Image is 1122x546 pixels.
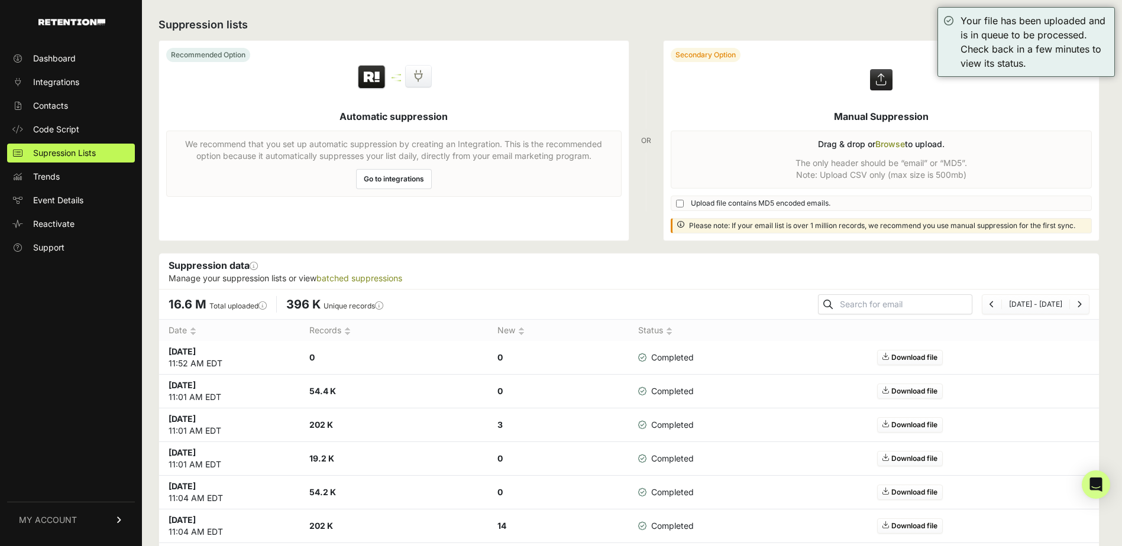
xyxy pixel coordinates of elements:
span: Completed [638,486,694,498]
td: 11:04 AM EDT [159,509,300,543]
img: integration [392,74,401,76]
strong: 0 [497,386,503,396]
span: Completed [638,453,694,464]
strong: 202 K [309,420,333,430]
strong: [DATE] [169,447,196,457]
div: Your file has been uploaded and is in queue to be processed. Check back in a few minutes to view ... [961,14,1108,70]
a: Previous [990,300,994,308]
a: Supression Lists [7,144,135,162]
a: Download file [877,350,943,365]
p: We recommend that you set up automatic suppression by creating an Integration. This is the recomm... [174,138,614,162]
nav: Page navigation [982,294,1089,314]
span: Supression Lists [33,147,96,159]
img: Retention.com [38,19,105,25]
a: Dashboard [7,49,135,68]
span: Integrations [33,76,79,88]
span: Support [33,242,64,253]
a: Code Script [7,120,135,139]
div: Suppression data [159,253,1099,289]
span: Contacts [33,100,68,112]
a: Next [1077,300,1082,308]
a: batched suppressions [316,273,402,283]
img: no_sort-eaf950dc5ab64cae54d48a5578032e96f70b2ecb7d747501f34c8f2db400fb66.gif [518,327,525,336]
span: 16.6 M [169,297,206,311]
a: Integrations [7,73,135,92]
img: integration [392,80,401,82]
a: Support [7,238,135,257]
strong: 0 [309,352,315,362]
strong: [DATE] [169,515,196,525]
span: Reactivate [33,218,75,230]
strong: 202 K [309,521,333,531]
a: Event Details [7,191,135,210]
th: New [488,320,629,342]
strong: 14 [497,521,506,531]
span: Trends [33,171,60,183]
span: Code Script [33,123,79,135]
span: Event Details [33,194,83,206]
td: 11:01 AM EDT [159,408,300,442]
a: Contacts [7,96,135,115]
img: no_sort-eaf950dc5ab64cae54d48a5578032e96f70b2ecb7d747501f34c8f2db400fb66.gif [190,327,196,336]
label: Unique records [324,301,383,310]
span: Dashboard [33,53,76,64]
strong: 0 [497,453,503,463]
a: Trends [7,167,135,186]
strong: 0 [497,487,503,497]
strong: [DATE] [169,414,196,424]
strong: 19.2 K [309,453,334,463]
td: 11:04 AM EDT [159,476,300,509]
span: MY ACCOUNT [19,514,77,526]
div: OR [641,40,651,241]
span: Completed [638,419,694,431]
span: Completed [638,520,694,532]
td: 11:01 AM EDT [159,375,300,408]
img: Retention [357,64,387,90]
a: Download file [877,518,943,534]
strong: 3 [497,420,503,430]
h2: Suppression lists [159,17,1100,33]
span: Upload file contains MD5 encoded emails. [691,199,830,208]
span: Completed [638,385,694,397]
th: Date [159,320,300,342]
strong: 54.4 K [309,386,336,396]
div: Open Intercom Messenger [1082,470,1110,499]
p: Manage your suppression lists or view [169,272,1089,284]
td: 11:52 AM EDT [159,341,300,375]
strong: 0 [497,352,503,362]
a: MY ACCOUNT [7,502,135,538]
a: Download file [877,383,943,399]
strong: 54.2 K [309,487,336,497]
td: 11:01 AM EDT [159,442,300,476]
a: Download file [877,485,943,500]
a: Download file [877,417,943,433]
div: Recommended Option [166,48,250,62]
img: no_sort-eaf950dc5ab64cae54d48a5578032e96f70b2ecb7d747501f34c8f2db400fb66.gif [666,327,672,336]
a: Reactivate [7,214,135,233]
input: Upload file contains MD5 encoded emails. [676,200,684,207]
span: 396 K [286,297,321,311]
strong: [DATE] [169,380,196,390]
li: [DATE] - [DATE] [1001,300,1069,309]
th: Status [629,320,723,342]
label: Total uploaded [209,301,267,310]
h5: Automatic suppression [339,109,448,123]
a: Download file [877,451,943,466]
strong: [DATE] [169,346,196,356]
input: Search for email [838,296,972,313]
span: Completed [638,352,694,363]
strong: [DATE] [169,481,196,491]
img: no_sort-eaf950dc5ab64cae54d48a5578032e96f70b2ecb7d747501f34c8f2db400fb66.gif [344,327,351,336]
a: Go to integrations [356,169,432,189]
img: integration [392,77,401,79]
th: Records [300,320,488,342]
